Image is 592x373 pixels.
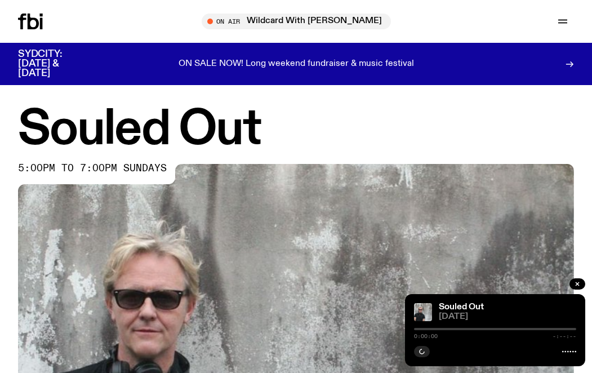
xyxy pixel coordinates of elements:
h1: Souled Out [18,107,574,153]
h3: SYDCITY: [DATE] & [DATE] [18,50,90,78]
span: [DATE] [439,313,576,321]
span: 5:00pm to 7:00pm sundays [18,164,167,173]
img: Stephen looks directly at the camera, wearing a black tee, black sunglasses and headphones around... [414,303,432,321]
span: 0:00:00 [414,334,438,339]
button: On AirWildcard With [PERSON_NAME] [202,14,391,29]
span: -:--:-- [553,334,576,339]
a: Souled Out [439,303,484,312]
p: ON SALE NOW! Long weekend fundraiser & music festival [179,59,414,69]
